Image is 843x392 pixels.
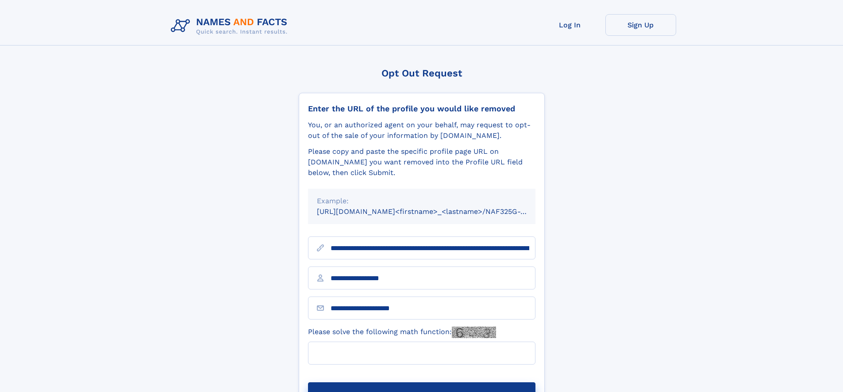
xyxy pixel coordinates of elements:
small: [URL][DOMAIN_NAME]<firstname>_<lastname>/NAF325G-xxxxxxxx [317,207,552,216]
label: Please solve the following math function: [308,327,496,338]
div: Enter the URL of the profile you would like removed [308,104,535,114]
a: Log In [535,14,605,36]
div: Opt Out Request [299,68,545,79]
div: Example: [317,196,527,206]
a: Sign Up [605,14,676,36]
div: Please copy and paste the specific profile page URL on [DOMAIN_NAME] you want removed into the Pr... [308,146,535,178]
div: You, or an authorized agent on your behalf, may request to opt-out of the sale of your informatio... [308,120,535,141]
img: Logo Names and Facts [167,14,295,38]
